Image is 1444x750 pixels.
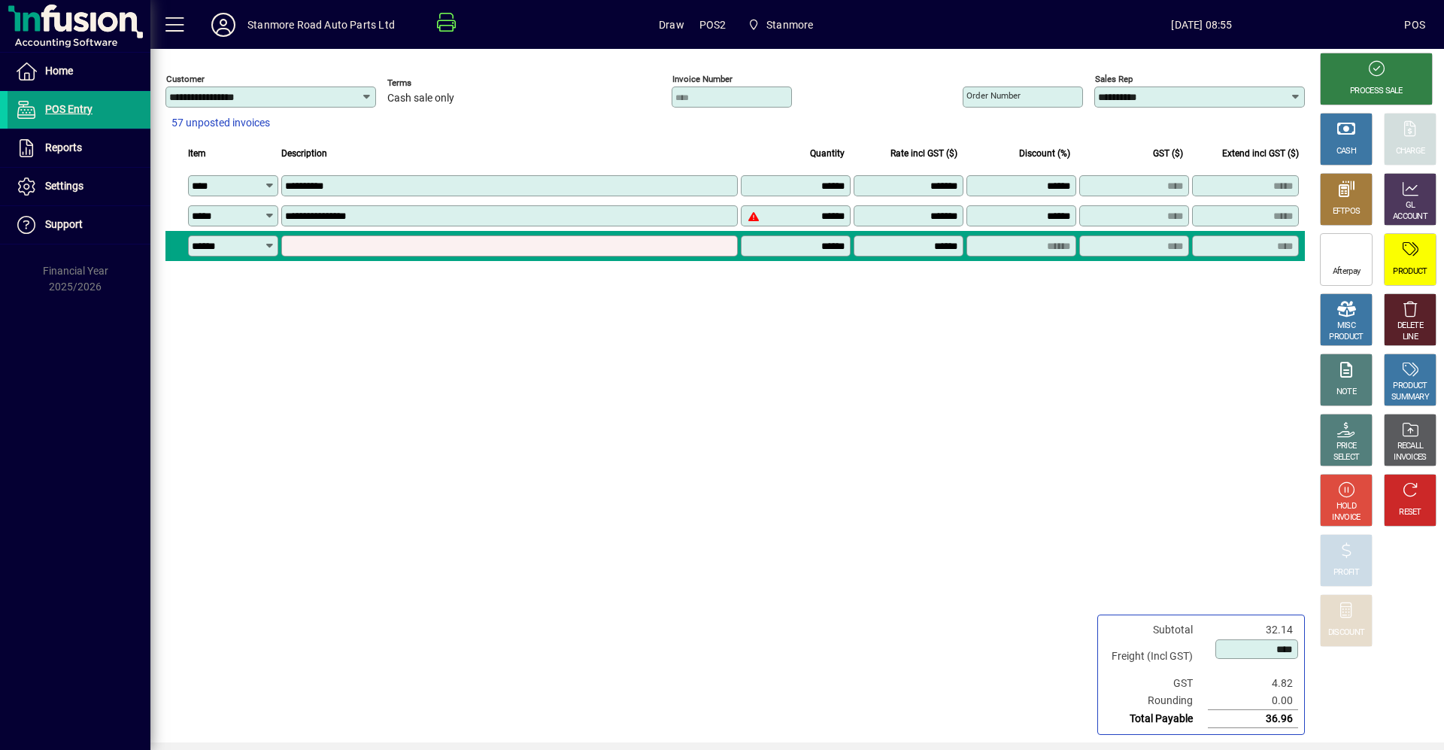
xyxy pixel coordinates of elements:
div: LINE [1403,332,1418,343]
div: PRODUCT [1329,332,1363,343]
button: Profile [199,11,247,38]
mat-label: Sales rep [1095,74,1133,84]
button: 57 unposted invoices [165,110,276,137]
div: GL [1406,200,1415,211]
div: PRODUCT [1393,381,1427,392]
td: GST [1104,675,1208,692]
div: SELECT [1333,452,1360,463]
mat-label: Customer [166,74,205,84]
span: GST ($) [1153,145,1183,162]
div: HOLD [1336,501,1356,512]
div: PROCESS SALE [1350,86,1403,97]
td: Subtotal [1104,621,1208,639]
div: CHARGE [1396,146,1425,157]
a: Settings [8,168,150,205]
span: POS2 [699,13,727,37]
span: Draw [659,13,684,37]
span: Reports [45,141,82,153]
div: INVOICES [1394,452,1426,463]
span: Description [281,145,327,162]
div: ACCOUNT [1393,211,1427,223]
a: Support [8,206,150,244]
span: Stanmore [742,11,820,38]
div: POS [1404,13,1425,37]
span: Cash sale only [387,93,454,105]
td: 32.14 [1208,621,1298,639]
div: INVOICE [1332,512,1360,524]
span: Discount (%) [1019,145,1070,162]
div: PRICE [1336,441,1357,452]
mat-label: Invoice number [672,74,733,84]
span: 57 unposted invoices [171,115,270,131]
div: CASH [1336,146,1356,157]
span: Terms [387,78,478,88]
div: RECALL [1397,441,1424,452]
div: EFTPOS [1333,206,1361,217]
div: Stanmore Road Auto Parts Ltd [247,13,395,37]
span: Quantity [810,145,845,162]
span: Rate incl GST ($) [890,145,957,162]
a: Home [8,53,150,90]
td: Rounding [1104,692,1208,710]
td: Freight (Incl GST) [1104,639,1208,675]
div: MISC [1337,320,1355,332]
mat-label: Order number [966,90,1021,101]
div: SUMMARY [1391,392,1429,403]
div: PRODUCT [1393,266,1427,278]
span: POS Entry [45,103,93,115]
td: Total Payable [1104,710,1208,728]
span: Stanmore [766,13,813,37]
td: 36.96 [1208,710,1298,728]
div: NOTE [1336,387,1356,398]
a: Reports [8,129,150,167]
div: DELETE [1397,320,1423,332]
div: RESET [1399,507,1421,518]
td: 4.82 [1208,675,1298,692]
div: Afterpay [1333,266,1360,278]
div: PROFIT [1333,567,1359,578]
span: Home [45,65,73,77]
span: Item [188,145,206,162]
span: Extend incl GST ($) [1222,145,1299,162]
td: 0.00 [1208,692,1298,710]
div: DISCOUNT [1328,627,1364,639]
span: Support [45,218,83,230]
span: [DATE] 08:55 [999,13,1404,37]
span: Settings [45,180,83,192]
